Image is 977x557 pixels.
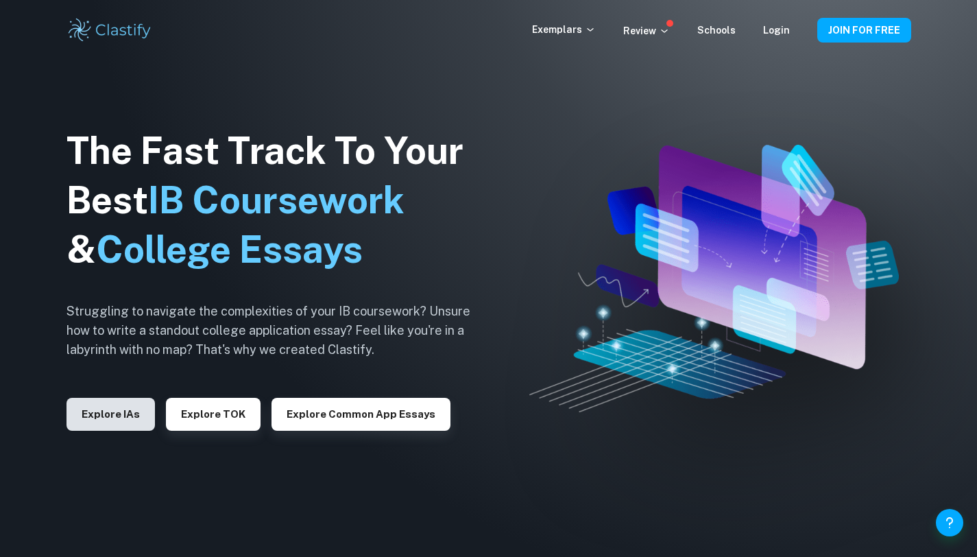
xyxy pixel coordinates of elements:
a: Login [763,25,790,36]
h1: The Fast Track To Your Best & [67,126,492,274]
span: IB Coursework [148,178,405,222]
a: Explore Common App essays [272,407,450,420]
button: Explore TOK [166,398,261,431]
h6: Struggling to navigate the complexities of your IB coursework? Unsure how to write a standout col... [67,302,492,359]
img: Clastify hero [529,145,899,412]
a: Explore TOK [166,407,261,420]
p: Review [623,23,670,38]
button: JOIN FOR FREE [817,18,911,43]
span: College Essays [96,228,363,271]
button: Explore Common App essays [272,398,450,431]
img: Clastify logo [67,16,154,44]
button: Explore IAs [67,398,155,431]
button: Help and Feedback [936,509,963,536]
a: Schools [697,25,736,36]
p: Exemplars [532,22,596,37]
a: Explore IAs [67,407,155,420]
